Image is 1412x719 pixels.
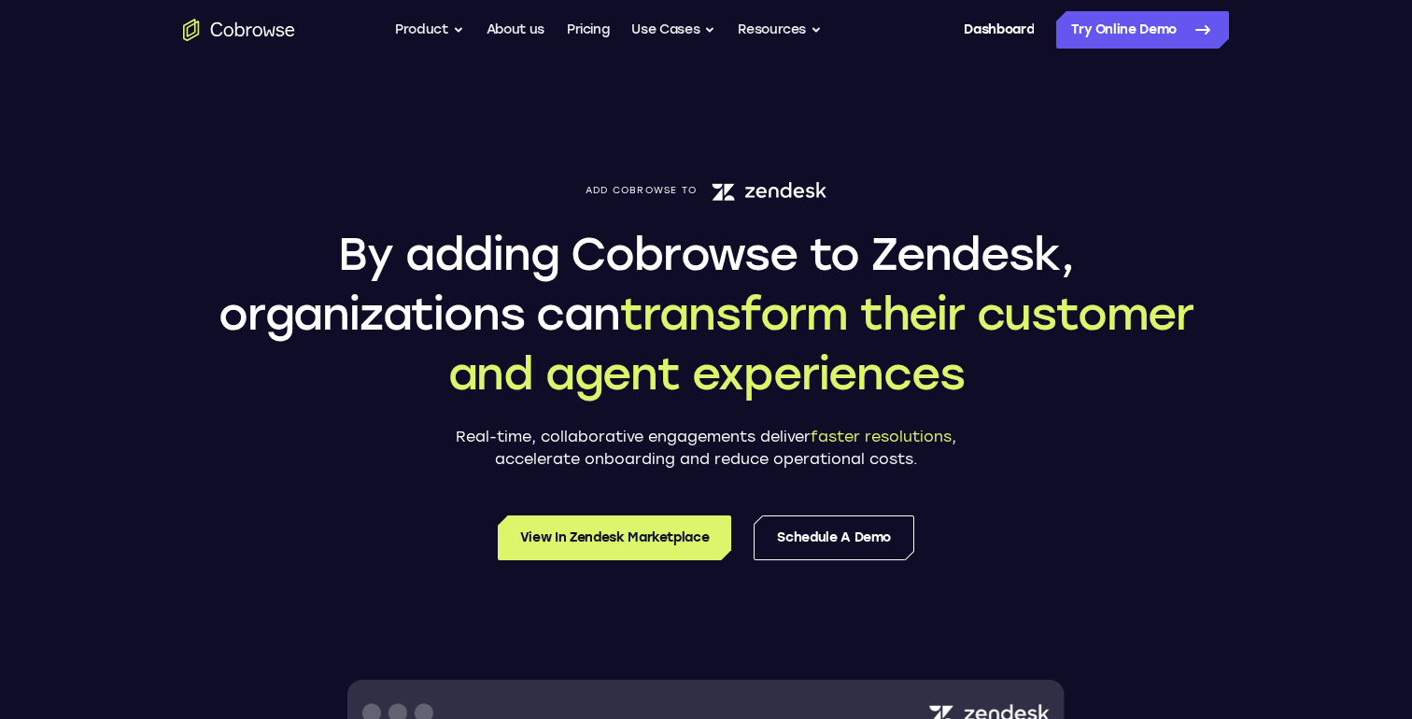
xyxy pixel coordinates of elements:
button: Resources [738,11,822,49]
img: Zendesk logo [712,179,826,202]
button: Use Cases [631,11,715,49]
a: About us [487,11,544,49]
a: Dashboard [964,11,1034,49]
a: Pricing [567,11,610,49]
a: Go to the home page [183,19,295,41]
span: transform their customer and agent experiences [448,287,1193,401]
span: Add Cobrowse to [586,185,698,196]
button: Product [395,11,464,49]
h1: By adding Cobrowse to Zendesk, organizations can [183,224,1229,403]
span: faster resolutions [811,428,952,445]
a: View in Zendesk Marketplace [498,515,732,560]
a: Try Online Demo [1056,11,1229,49]
p: Real-time, collaborative engagements deliver , accelerate onboarding and reduce operational costs. [426,426,986,471]
a: Schedule a Demo [754,515,914,560]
